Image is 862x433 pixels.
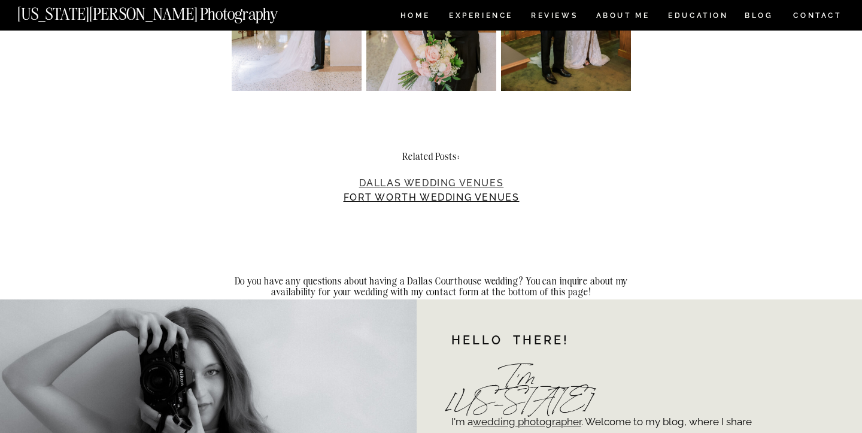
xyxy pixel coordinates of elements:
[449,12,512,22] a: Experience
[446,371,594,393] h2: I'm [US_STATE]
[745,12,773,22] a: BLOG
[667,12,730,22] a: EDUCATION
[596,12,650,22] a: ABOUT ME
[473,416,581,428] a: wedding photographer
[531,12,576,22] a: REVIEWS
[451,335,761,349] h1: Hello there!
[17,6,318,16] a: [US_STATE][PERSON_NAME] Photography
[232,151,631,162] h2: Related Posts:
[398,12,432,22] a: HOME
[232,275,631,297] h2: Do you have any questions about having a Dallas Courthouse wedding? You can inquire about my avai...
[793,9,842,22] a: CONTACT
[359,177,504,189] a: Dallas Wedding Venues
[344,192,520,203] a: Fort Worth Wedding Venues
